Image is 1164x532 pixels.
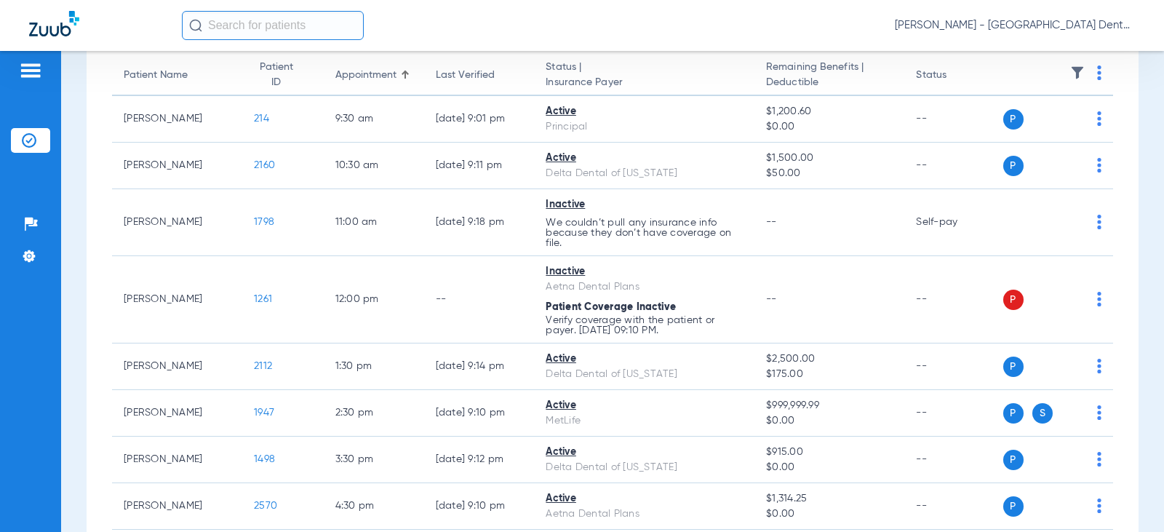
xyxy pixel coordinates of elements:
[254,408,274,418] span: 1947
[546,218,743,248] p: We couldn’t pull any insurance info because they don’t have coverage on file.
[1097,158,1101,172] img: group-dot-blue.svg
[1097,405,1101,420] img: group-dot-blue.svg
[904,437,1002,483] td: --
[546,119,743,135] div: Principal
[124,68,231,83] div: Patient Name
[112,143,242,189] td: [PERSON_NAME]
[324,96,424,143] td: 9:30 AM
[1070,65,1085,80] img: filter.svg
[546,264,743,279] div: Inactive
[124,68,188,83] div: Patient Name
[335,68,396,83] div: Appointment
[182,11,364,40] input: Search for patients
[254,60,299,90] div: Patient ID
[546,315,743,336] p: Verify coverage with the patient or payer. [DATE] 09:10 PM.
[112,437,242,483] td: [PERSON_NAME]
[189,19,202,32] img: Search Icon
[546,367,743,382] div: Delta Dental of [US_STATE]
[424,256,535,344] td: --
[29,11,79,36] img: Zuub Logo
[1097,452,1101,467] img: group-dot-blue.svg
[904,390,1002,437] td: --
[112,256,242,344] td: [PERSON_NAME]
[424,143,535,189] td: [DATE] 9:11 PM
[1097,359,1101,373] img: group-dot-blue.svg
[254,217,274,227] span: 1798
[424,344,535,390] td: [DATE] 9:14 PM
[1097,111,1101,126] img: group-dot-blue.svg
[112,390,242,437] td: [PERSON_NAME]
[1003,496,1024,517] span: P
[546,197,743,213] div: Inactive
[1097,65,1101,80] img: group-dot-blue.svg
[904,189,1002,256] td: Self-pay
[254,361,272,371] span: 2112
[904,256,1002,344] td: --
[766,294,777,304] span: --
[1097,292,1101,306] img: group-dot-blue.svg
[1097,499,1101,513] img: group-dot-blue.svg
[546,151,743,166] div: Active
[546,279,743,295] div: Aetna Dental Plans
[324,189,424,256] td: 11:00 AM
[766,119,893,135] span: $0.00
[546,460,743,475] div: Delta Dental of [US_STATE]
[436,68,523,83] div: Last Verified
[1032,403,1053,424] span: S
[904,96,1002,143] td: --
[254,114,269,124] span: 214
[112,344,242,390] td: [PERSON_NAME]
[766,352,893,367] span: $2,500.00
[904,344,1002,390] td: --
[546,445,743,460] div: Active
[424,96,535,143] td: [DATE] 9:01 PM
[904,143,1002,189] td: --
[766,104,893,119] span: $1,200.60
[1003,109,1024,130] span: P
[766,491,893,507] span: $1,314.25
[904,55,1002,96] th: Status
[324,143,424,189] td: 10:30 AM
[112,189,242,256] td: [PERSON_NAME]
[546,413,743,429] div: MetLife
[546,352,743,367] div: Active
[1003,403,1024,424] span: P
[324,390,424,437] td: 2:30 PM
[1003,156,1024,176] span: P
[766,460,893,475] span: $0.00
[254,501,277,511] span: 2570
[112,96,242,143] td: [PERSON_NAME]
[766,507,893,522] span: $0.00
[424,189,535,256] td: [DATE] 9:18 PM
[546,398,743,413] div: Active
[335,68,412,83] div: Appointment
[424,437,535,483] td: [DATE] 9:12 PM
[766,413,893,429] span: $0.00
[324,483,424,530] td: 4:30 PM
[534,55,754,96] th: Status |
[895,18,1135,33] span: [PERSON_NAME] - [GEOGRAPHIC_DATA] Dental Care
[324,344,424,390] td: 1:30 PM
[19,62,42,79] img: hamburger-icon
[436,68,495,83] div: Last Verified
[112,483,242,530] td: [PERSON_NAME]
[1003,450,1024,470] span: P
[546,166,743,181] div: Delta Dental of [US_STATE]
[546,491,743,507] div: Active
[766,151,893,166] span: $1,500.00
[546,507,743,522] div: Aetna Dental Plans
[546,75,743,90] span: Insurance Payer
[254,454,275,464] span: 1498
[754,55,904,96] th: Remaining Benefits |
[766,445,893,460] span: $915.00
[766,75,893,90] span: Deductible
[1097,215,1101,229] img: group-dot-blue.svg
[324,256,424,344] td: 12:00 PM
[1003,290,1024,310] span: P
[1003,357,1024,377] span: P
[766,166,893,181] span: $50.00
[766,367,893,382] span: $175.00
[324,437,424,483] td: 3:30 PM
[546,302,676,312] span: Patient Coverage Inactive
[254,294,272,304] span: 1261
